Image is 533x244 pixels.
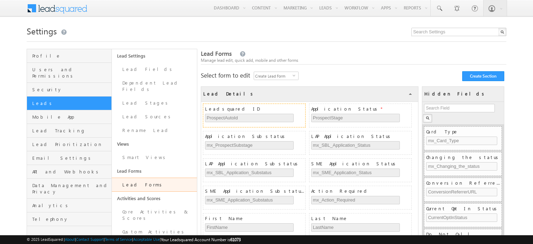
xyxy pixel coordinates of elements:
[201,57,506,64] div: Manage lead edit, quick add, mobile and other forms
[426,205,501,212] span: Current Opt In Status
[426,116,429,120] img: Search
[112,76,197,96] a: Dependent Lead Fields
[27,124,111,138] a: Lead Tracking
[426,128,501,135] span: Card Type
[32,114,110,120] span: Mobile App
[32,182,110,195] span: Data Management and Privacy
[112,205,197,225] a: Core Activities & Scores
[133,237,160,242] a: Acceptable Use
[27,199,111,212] a: Analytics
[205,188,305,194] span: SME Application Substatus
[27,63,111,83] a: Users and Permissions
[230,237,241,242] span: 61073
[311,215,411,222] span: Last Name
[32,66,110,79] span: Users and Permissions
[254,72,293,80] span: Create Lead Form
[311,133,411,139] span: LAP Application Status
[409,92,413,96] a: COLLAPSE
[27,179,111,199] a: Data Management and Privacy
[205,215,305,222] span: First Name
[411,28,506,36] input: Search Settings
[112,151,197,164] a: Smart Views
[112,62,197,76] a: Lead Fields
[112,110,197,124] a: Lead Sources
[27,97,111,110] a: Leads
[32,53,110,59] span: Profile
[112,49,197,62] a: Lead Settings
[32,216,110,222] span: Telephony
[27,25,57,37] span: Settings
[32,141,110,147] span: Lead Prioritization
[426,154,501,160] span: Changing the status
[311,188,411,194] span: Action Required
[27,151,111,165] a: Email Settings
[32,86,110,93] span: Security
[205,160,305,167] span: LAP Application Substatus
[27,138,111,151] a: Lead Prioritization
[201,72,299,79] div: Select form to edit
[424,104,495,112] input: Search Field
[426,231,501,237] span: Do Not Call
[27,83,111,97] a: Security
[27,236,241,243] span: © 2025 LeadSquared | | | | |
[65,237,75,242] a: About
[311,106,411,112] span: Application Status
[201,50,232,58] span: Lead Forms
[112,137,197,151] a: Views
[293,74,298,77] span: select
[424,89,487,97] div: Hidden Fields
[32,155,110,161] span: Email Settings
[27,110,111,124] a: Mobile App
[27,212,111,226] a: Telephony
[32,169,110,175] span: API and Webhooks
[27,49,111,63] a: Profile
[32,100,110,106] span: Leads
[112,96,197,110] a: Lead Stages
[112,164,197,178] a: Lead Forms
[112,192,197,205] a: Activities and Scores
[462,71,504,81] button: Create Section
[112,178,197,192] a: Lead Forms
[32,202,110,209] span: Analytics
[426,180,501,186] span: Conversion Referrer URL
[311,160,411,167] span: SME Application Status
[105,237,132,242] a: Terms of Service
[161,237,241,242] span: Your Leadsquared Account Number is
[205,106,305,112] span: Leadsquared ID
[203,89,255,97] div: Lead Details
[112,124,197,137] a: Rename Lead
[76,237,104,242] a: Contact Support
[205,133,305,139] span: Application Substatus
[32,127,110,134] span: Lead Tracking
[27,165,111,179] a: API and Webhooks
